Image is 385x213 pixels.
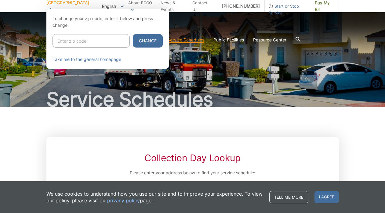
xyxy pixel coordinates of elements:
span: English [97,1,128,11]
a: privacy policy [107,197,140,204]
button: Change [133,34,163,48]
input: Enter zip code [53,34,130,48]
p: To change your zip code, enter it below and press change. [53,15,163,29]
a: Take me to the general homepage [53,56,121,63]
p: We use cookies to understand how you use our site and to improve your experience. To view our pol... [46,190,263,204]
a: Tell me more [269,191,308,203]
